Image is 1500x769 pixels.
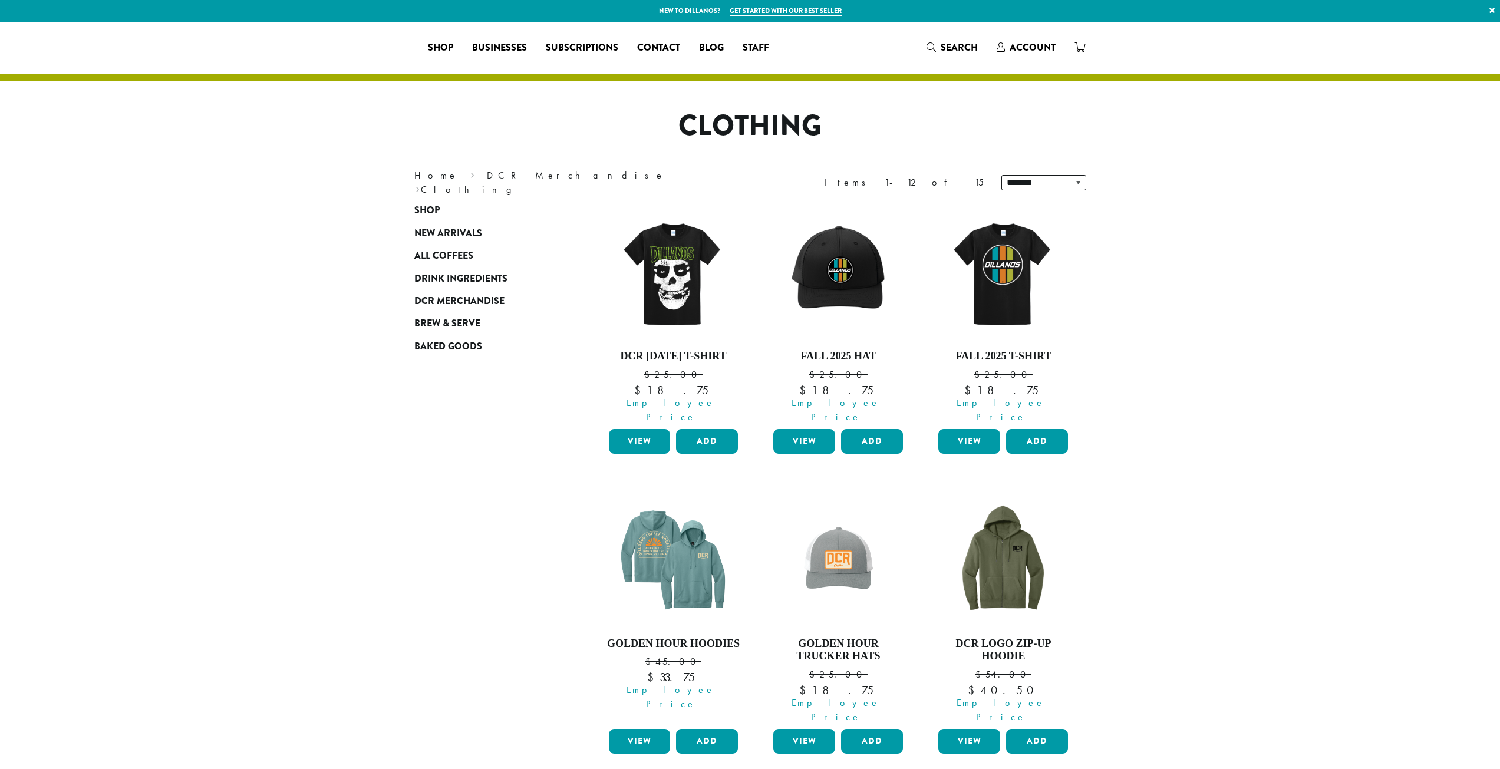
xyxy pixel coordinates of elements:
[941,41,978,54] span: Search
[766,696,906,724] span: Employee Price
[414,312,556,335] a: Brew & Serve
[799,382,812,398] span: $
[733,38,779,57] a: Staff
[414,267,556,289] a: Drink Ingredients
[935,205,1071,341] img: DCR-Retro-Three-Strip-Circle-Tee-Fall-WEB-scaled.jpg
[645,655,701,668] bdi: 45.00
[414,169,733,197] nav: Breadcrumb
[414,290,556,312] a: DCR Merchandise
[770,638,906,663] h4: Golden Hour Trucker Hats
[935,638,1071,663] h4: DCR Logo Zip-Up Hoodie
[546,41,618,55] span: Subscriptions
[676,429,738,454] button: Add
[606,205,741,424] a: DCR [DATE] T-Shirt $25.00 Employee Price
[637,41,680,55] span: Contact
[974,368,1033,381] bdi: 25.00
[676,729,738,754] button: Add
[601,396,741,424] span: Employee Price
[964,382,1043,398] bdi: 18.75
[935,493,1071,628] img: DCR-Dillanos-Zip-Up-Hoodie-Military-Green.png
[414,294,505,309] span: DCR Merchandise
[414,272,507,286] span: Drink Ingredients
[487,169,665,181] a: DCR Merchandise
[825,176,984,190] div: Items 1-12 of 15
[770,493,906,628] img: DCR-SS-Golden-Hour-Trucker-Hat-Marigold-Patch-1200x1200-Web-e1744312436823.png
[418,38,463,57] a: Shop
[609,429,671,454] a: View
[644,368,703,381] bdi: 25.00
[964,382,977,398] span: $
[647,669,699,685] bdi: 33.75
[605,493,741,628] img: DCR-SS-Golden-Hour-Hoodie-Eucalyptus-Blue-1200x1200-Web-e1744312709309.png
[968,682,980,698] span: $
[699,41,724,55] span: Blog
[935,350,1071,363] h4: Fall 2025 T-Shirt
[601,683,741,711] span: Employee Price
[931,696,1071,724] span: Employee Price
[428,41,453,55] span: Shop
[414,226,482,241] span: New Arrivals
[770,493,906,724] a: Golden Hour Trucker Hats $25.00 Employee Price
[634,382,713,398] bdi: 18.75
[938,429,1000,454] a: View
[743,41,769,55] span: Staff
[975,668,985,681] span: $
[609,729,671,754] a: View
[645,655,655,668] span: $
[414,169,458,181] a: Home
[414,222,556,245] a: New Arrivals
[634,382,647,398] span: $
[975,668,1031,681] bdi: 54.00
[841,729,903,754] button: Add
[917,38,987,57] a: Search
[414,316,480,331] span: Brew & Serve
[931,396,1071,424] span: Employee Price
[809,368,819,381] span: $
[968,682,1039,698] bdi: 40.50
[766,396,906,424] span: Employee Price
[770,350,906,363] h4: Fall 2025 Hat
[974,368,984,381] span: $
[414,339,482,354] span: Baked Goods
[770,205,906,341] img: DCR-Retro-Three-Strip-Circle-Patch-Trucker-Hat-Fall-WEB-scaled.jpg
[470,164,474,183] span: ›
[416,179,420,197] span: ›
[1010,41,1056,54] span: Account
[606,350,741,363] h4: DCR [DATE] T-Shirt
[773,729,835,754] a: View
[809,368,868,381] bdi: 25.00
[606,638,741,651] h4: Golden Hour Hoodies
[773,429,835,454] a: View
[414,199,556,222] a: Shop
[841,429,903,454] button: Add
[1006,429,1068,454] button: Add
[770,205,906,424] a: Fall 2025 Hat $25.00 Employee Price
[1006,729,1068,754] button: Add
[414,245,556,267] a: All Coffees
[809,668,819,681] span: $
[730,6,842,16] a: Get started with our best seller
[935,493,1071,724] a: DCR Logo Zip-Up Hoodie $54.00 Employee Price
[414,249,473,263] span: All Coffees
[647,669,660,685] span: $
[606,493,741,724] a: Golden Hour Hoodies $45.00 Employee Price
[644,368,654,381] span: $
[414,203,440,218] span: Shop
[938,729,1000,754] a: View
[406,109,1095,143] h1: Clothing
[414,335,556,358] a: Baked Goods
[472,41,527,55] span: Businesses
[809,668,868,681] bdi: 25.00
[799,682,812,698] span: $
[935,205,1071,424] a: Fall 2025 T-Shirt $25.00 Employee Price
[799,382,878,398] bdi: 18.75
[605,205,741,341] img: DCR-Halloween-Tee-LTO-WEB-scaled.jpg
[799,682,878,698] bdi: 18.75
